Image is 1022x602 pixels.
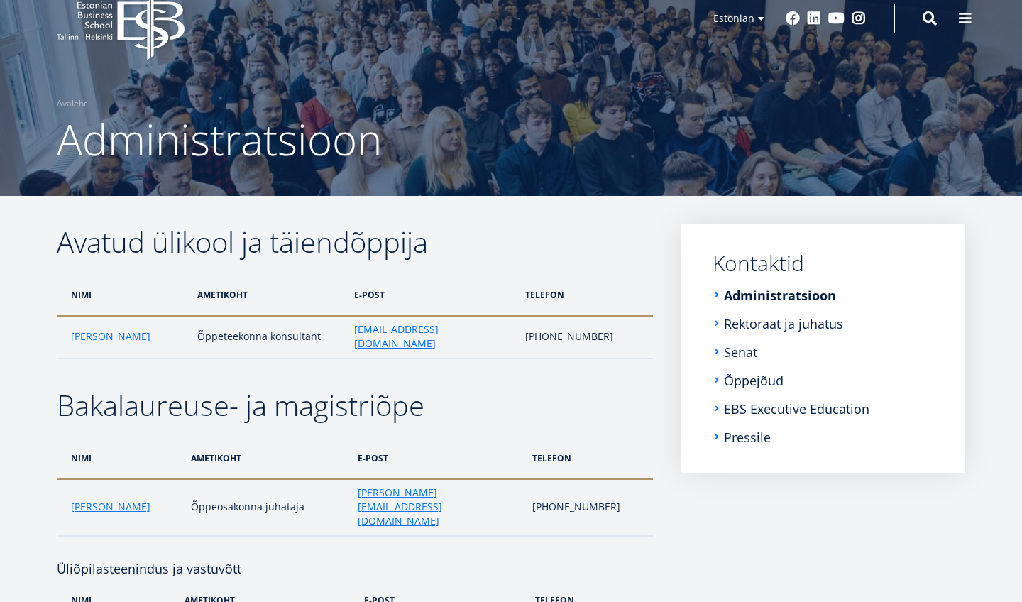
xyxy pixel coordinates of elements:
a: Rektoraat ja juhatus [724,317,843,331]
h2: Bakalaureuse- ja magistriõpe [57,388,653,423]
td: Õppeteekonna konsultant [190,316,346,359]
a: Administratsioon [724,288,836,302]
h4: Üliõpilasteenindus ja vastuvõtt [57,537,653,579]
a: Instagram [852,11,866,26]
th: ametikoht [190,274,346,316]
th: e-post [347,274,518,316]
td: [PHONE_NUMBER] [525,479,653,536]
a: [PERSON_NAME][EMAIL_ADDRESS][DOMAIN_NAME] [358,486,518,528]
a: EBS Executive Education [724,402,869,416]
th: ametikoht [184,437,351,479]
h2: Avatud ülikool ja täiendõppija [57,224,653,260]
a: Pressile [724,430,771,444]
a: Senat [724,345,757,359]
a: [PERSON_NAME] [71,329,150,344]
a: Kontaktid [713,253,940,274]
a: Facebook [786,11,800,26]
td: Õppeosakonna juhataja [184,479,351,536]
th: e-post [351,437,525,479]
a: [EMAIL_ADDRESS][DOMAIN_NAME] [354,322,511,351]
a: Linkedin [807,11,821,26]
a: Avaleht [57,97,87,111]
th: telefon [525,437,653,479]
a: [PERSON_NAME] [71,500,150,514]
th: nimi [57,274,190,316]
a: Õppejõud [724,373,784,388]
th: telefon [518,274,653,316]
span: Administratsioon [57,110,382,168]
th: nimi [57,437,184,479]
a: Youtube [828,11,845,26]
td: [PHONE_NUMBER] [518,316,653,359]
